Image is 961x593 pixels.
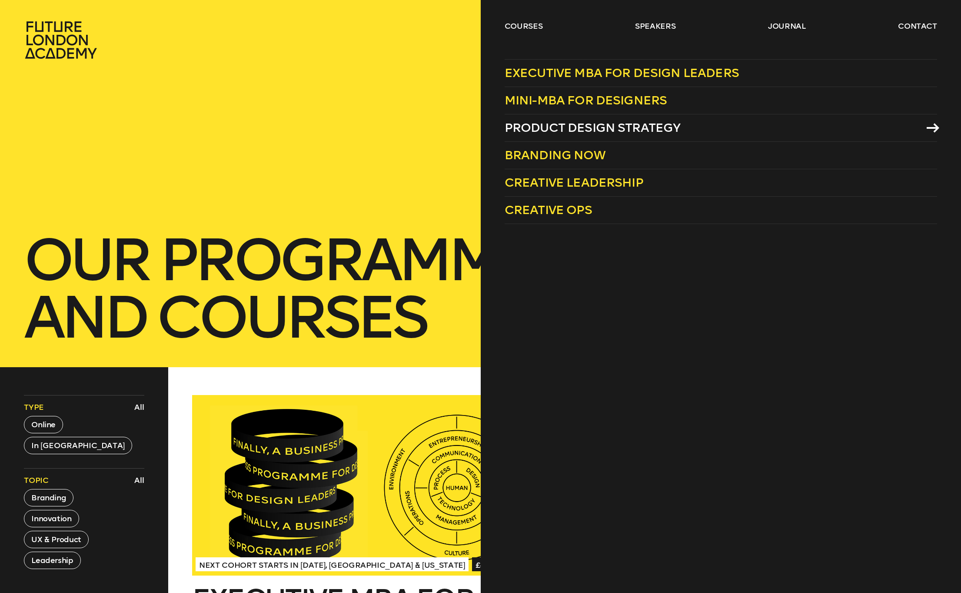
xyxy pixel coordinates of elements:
[505,148,605,162] span: Branding Now
[505,21,543,31] a: courses
[898,21,937,31] a: contact
[505,66,739,80] span: Executive MBA for Design Leaders
[768,21,806,31] a: journal
[505,114,937,142] a: Product Design Strategy
[505,142,937,169] a: Branding Now
[505,175,643,190] span: Creative Leadership
[505,121,681,135] span: Product Design Strategy
[505,87,937,114] a: Mini-MBA for Designers
[505,169,937,197] a: Creative Leadership
[635,21,675,31] a: speakers
[505,203,592,217] span: Creative Ops
[505,93,667,107] span: Mini-MBA for Designers
[505,197,937,224] a: Creative Ops
[505,59,937,87] a: Executive MBA for Design Leaders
